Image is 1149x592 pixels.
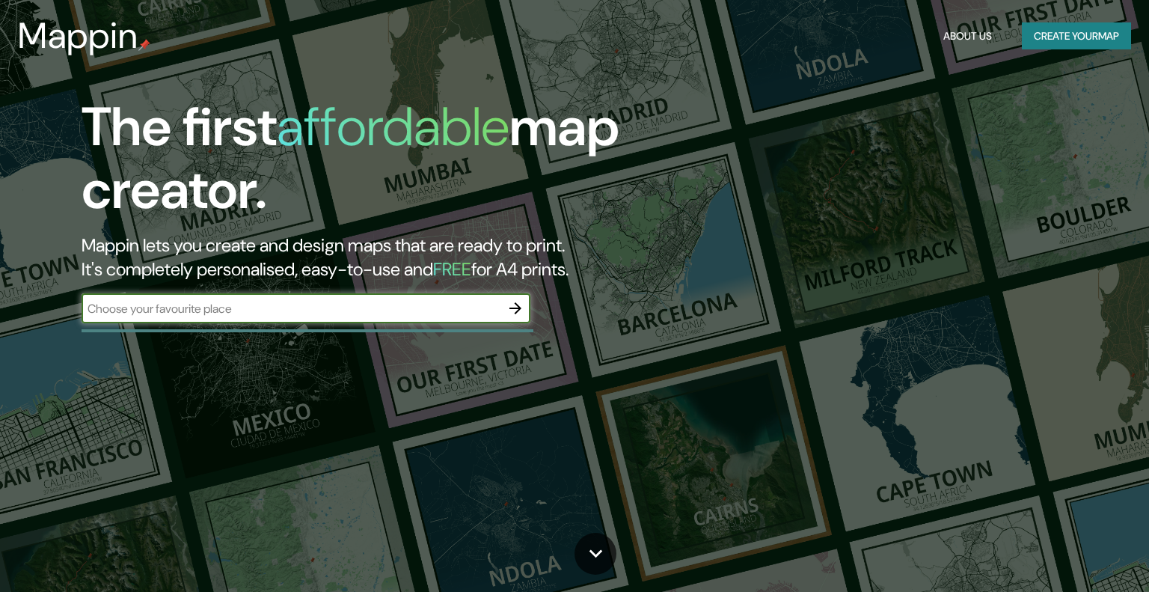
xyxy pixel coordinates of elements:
[82,300,500,317] input: Choose your favourite place
[277,92,509,162] h1: affordable
[138,39,150,51] img: mappin-pin
[82,234,656,281] h2: Mappin lets you create and design maps that are ready to print. It's completely personalised, eas...
[433,257,471,281] h5: FREE
[937,22,998,50] button: About Us
[1022,22,1131,50] button: Create yourmap
[18,15,138,57] h3: Mappin
[82,96,656,234] h1: The first map creator.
